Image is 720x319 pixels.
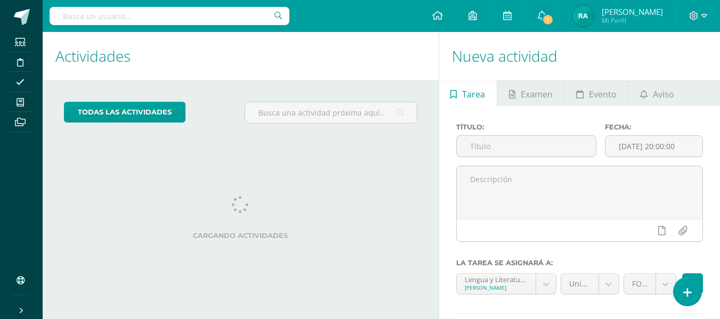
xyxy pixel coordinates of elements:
a: Evento [564,80,628,106]
a: FORMATIVO (60.0%) [624,274,676,294]
input: Fecha de entrega [605,136,702,157]
a: Unidad 3 [561,274,619,294]
span: FORMATIVO (60.0%) [632,274,648,294]
label: La tarea se asignará a: [456,259,703,267]
h1: Nueva actividad [452,32,707,80]
a: todas las Actividades [64,102,185,122]
span: Examen [521,81,553,107]
a: Tarea [439,80,497,106]
span: [PERSON_NAME] [602,6,663,17]
a: Examen [497,80,564,106]
h1: Actividades [55,32,426,80]
img: 42a794515383cd36c1593cd70a18a66d.png [572,5,594,27]
div: Lengua y Literatura 'A' [465,274,528,284]
span: Mi Perfil [602,16,663,25]
span: Tarea [462,81,485,107]
span: Unidad 3 [569,274,590,294]
a: Lengua y Literatura 'A'[PERSON_NAME] [457,274,556,294]
input: Busca una actividad próxima aquí... [245,102,416,123]
label: Fecha: [605,123,703,131]
span: Aviso [653,81,674,107]
input: Título [457,136,596,157]
span: 1 [542,14,554,26]
span: Evento [589,81,617,107]
label: Título: [456,123,597,131]
div: [PERSON_NAME] [465,284,528,291]
a: Aviso [628,80,685,106]
label: Cargando actividades [64,232,417,240]
input: Busca un usuario... [50,7,289,25]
